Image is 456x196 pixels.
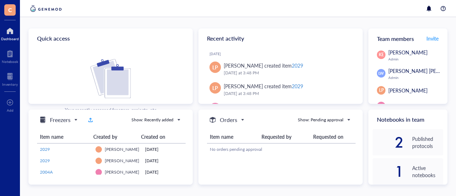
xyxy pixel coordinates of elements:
div: 2029 [292,62,303,69]
button: Invite [426,33,439,44]
div: Recent activity [198,28,363,48]
div: 2 [373,137,404,148]
div: Inventory [2,82,18,86]
div: 2029 [292,83,303,90]
span: 2029 [40,146,50,152]
div: Add [7,108,14,112]
span: Invite [426,35,439,42]
span: 2004A [40,169,53,175]
div: [DATE] at 3:48 PM [224,69,351,76]
div: [DATE] [145,146,183,153]
span: 2029 [40,158,50,164]
div: 1 [373,166,404,177]
div: Active notebooks [412,164,443,179]
div: Admin [388,57,443,61]
a: Inventory [2,71,18,86]
div: [DATE] at 3:48 PM [224,90,351,97]
div: Notebooks in team [368,110,447,129]
a: 2029 [40,158,90,164]
div: Quick access [28,28,193,48]
span: [PERSON_NAME] [105,169,139,175]
span: SG [378,103,384,109]
span: [PERSON_NAME] [105,146,139,152]
div: [PERSON_NAME] created item [224,82,303,90]
span: KE [379,52,384,58]
th: Item name [37,130,90,143]
span: LW [378,70,384,76]
div: [DATE] [145,158,183,164]
div: [DATE] [209,52,357,56]
div: Dashboard [1,37,19,41]
div: Team members [368,28,447,48]
a: 2004A [40,169,90,175]
div: Published protocols [412,135,443,149]
div: [DATE] [145,169,183,175]
a: Notebook [2,48,18,64]
a: LP[PERSON_NAME] created item2029[DATE] at 3:48 PM [204,59,357,79]
h5: Orders [220,116,237,124]
a: Dashboard [1,25,19,41]
div: Show: Recently added [131,117,173,123]
a: 2029 [40,146,90,153]
span: LP [379,87,384,94]
span: [PERSON_NAME] [388,87,427,94]
div: Admin [388,75,455,80]
div: No orders pending approval [210,146,353,153]
h5: Freezers [50,116,71,124]
div: [PERSON_NAME] created item [224,62,303,69]
div: Your recently accessed freezers, projects, etc will be displayed here [65,107,156,120]
th: Created by [90,130,138,143]
th: Requested on [310,130,356,143]
span: [PERSON_NAME] [388,102,427,110]
th: Item name [207,130,259,143]
span: [PERSON_NAME] [105,158,139,164]
div: Notebook [2,59,18,64]
th: Created on [138,130,180,143]
a: LP[PERSON_NAME] created item2029[DATE] at 3:48 PM [204,79,357,100]
span: [PERSON_NAME] [388,49,427,56]
img: genemod-logo [28,4,63,13]
div: Show: Pending approval [298,117,343,123]
th: Requested by [259,130,310,143]
span: LP [212,84,218,92]
span: C [8,5,12,14]
img: Cf+DiIyRRx+BTSbnYhsZzE9to3+AfuhVxcka4spAAAAAElFTkSuQmCC [90,59,131,98]
span: LP [212,63,218,71]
